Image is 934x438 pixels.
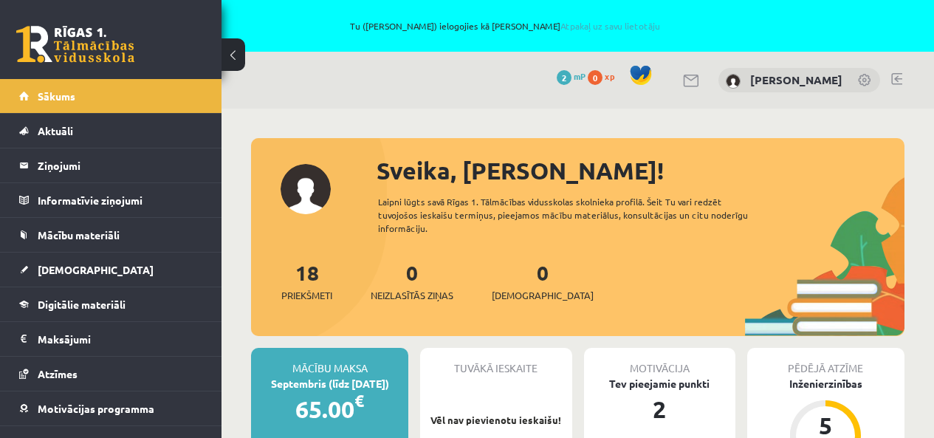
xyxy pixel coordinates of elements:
a: Rīgas 1. Tālmācības vidusskola [16,26,134,63]
div: 65.00 [251,391,408,427]
a: Aktuāli [19,114,203,148]
span: Sākums [38,89,75,103]
img: Valērija Kožemjakina [726,74,741,89]
a: 2 mP [557,70,586,82]
span: Neizlasītās ziņas [371,288,453,303]
div: 2 [584,391,735,427]
div: Sveika, [PERSON_NAME]! [377,153,904,188]
a: Digitālie materiāli [19,287,203,321]
div: Pēdējā atzīme [747,348,904,376]
a: Informatīvie ziņojumi [19,183,203,217]
div: Tuvākā ieskaite [420,348,571,376]
span: Digitālie materiāli [38,298,126,311]
span: Tu ([PERSON_NAME]) ielogojies kā [PERSON_NAME] [170,21,841,30]
span: xp [605,70,614,82]
span: Aktuāli [38,124,73,137]
legend: Maksājumi [38,322,203,356]
a: 18Priekšmeti [281,259,332,303]
span: [DEMOGRAPHIC_DATA] [492,288,594,303]
a: [DEMOGRAPHIC_DATA] [19,253,203,287]
div: Motivācija [584,348,735,376]
a: Atzīmes [19,357,203,391]
a: 0 xp [588,70,622,82]
div: Mācību maksa [251,348,408,376]
legend: Ziņojumi [38,148,203,182]
div: Tev pieejamie punkti [584,376,735,391]
p: Vēl nav pievienotu ieskaišu! [427,413,564,428]
a: [PERSON_NAME] [750,72,842,87]
a: Motivācijas programma [19,391,203,425]
div: Septembris (līdz [DATE]) [251,376,408,391]
span: 2 [557,70,571,85]
a: Maksājumi [19,322,203,356]
span: Atzīmes [38,367,78,380]
span: mP [574,70,586,82]
div: Laipni lūgts savā Rīgas 1. Tālmācības vidusskolas skolnieka profilā. Šeit Tu vari redzēt tuvojošo... [378,195,770,235]
a: Mācību materiāli [19,218,203,252]
legend: Informatīvie ziņojumi [38,183,203,217]
div: 5 [803,414,848,437]
a: Sākums [19,79,203,113]
div: Inženierzinības [747,376,904,391]
span: [DEMOGRAPHIC_DATA] [38,263,154,276]
span: Motivācijas programma [38,402,154,415]
span: Priekšmeti [281,288,332,303]
a: 0Neizlasītās ziņas [371,259,453,303]
a: 0[DEMOGRAPHIC_DATA] [492,259,594,303]
span: Mācību materiāli [38,228,120,242]
span: € [354,390,364,411]
a: Ziņojumi [19,148,203,182]
span: 0 [588,70,602,85]
a: Atpakaļ uz savu lietotāju [560,20,660,32]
